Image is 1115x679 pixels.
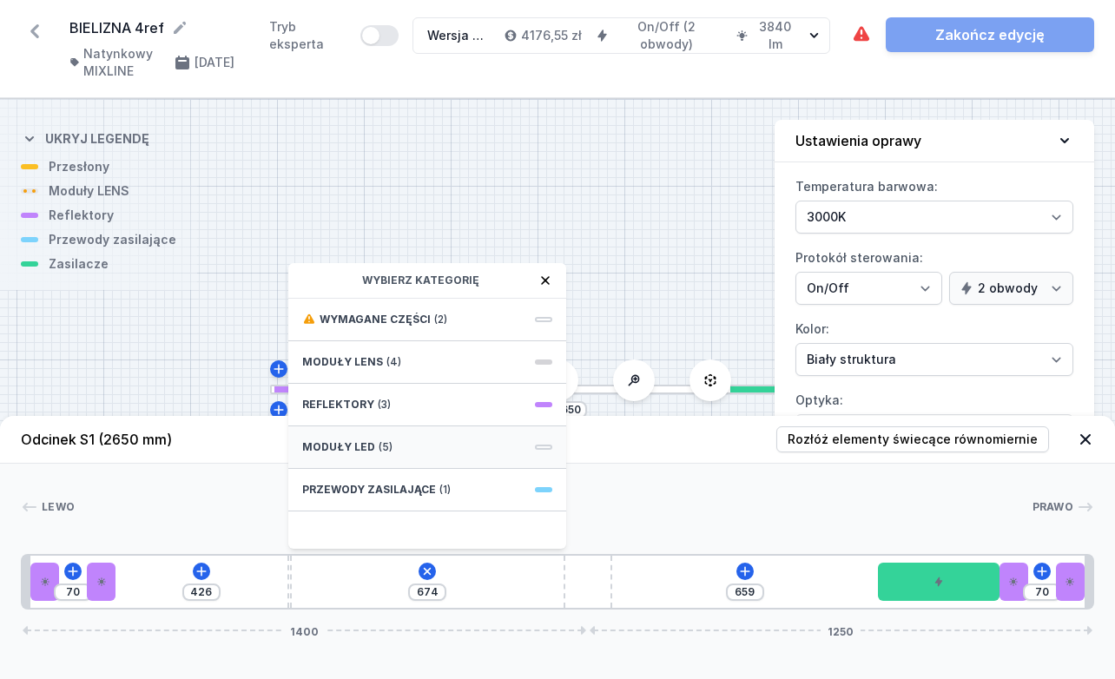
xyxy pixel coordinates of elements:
div: Wersja nr 1 [427,27,490,44]
h4: Natynkowy MIXLINE [83,45,160,80]
span: Rozłóż elementy świecące równomiernie [788,431,1038,448]
span: Reflektory [302,398,374,412]
select: Kolor: [795,343,1073,376]
span: 1400 [283,625,326,636]
button: Zamknij okno [538,274,552,287]
input: Wymiar [mm] [413,585,441,599]
form: BIELIZNA 4ref [69,17,248,38]
button: Edytuj nazwę projektu [171,19,188,36]
select: Temperatura barwowa: [795,201,1073,234]
button: Tryb eksperta [360,25,399,46]
h4: 4176,55 zł [521,27,582,44]
div: PET next module 18° [1000,563,1028,601]
span: Lewo [42,500,75,514]
select: Protokół sterowania: [795,272,942,305]
label: Temperatura barwowa: [795,173,1073,234]
h4: Odcinek S1 [21,429,172,450]
input: Wymiar [mm] [1028,585,1056,599]
h4: 3840 lm [752,18,799,53]
span: (2650 mm) [98,431,172,448]
span: 1250 [821,625,861,636]
button: Dodaj element [415,559,439,583]
button: Rozłóż elementy świecące równomiernie [776,426,1049,452]
span: (3) [378,398,391,412]
h4: Ustawienia oprawy [795,130,921,151]
span: (5) [379,440,393,454]
div: ON/OFF Driver - up to 40W [878,563,999,601]
span: Wybierz kategorię [362,274,479,287]
label: Protokół sterowania: [795,244,1073,305]
label: Optyka: [795,386,1073,447]
button: Ukryj legendę [21,116,149,158]
input: Wymiar [mm] [554,403,582,417]
button: Dodaj element [193,563,210,580]
h4: [DATE] [195,54,234,71]
input: Wymiar [mm] [59,585,87,599]
div: PET next module 18° [30,563,59,601]
label: Tryb eksperta [269,18,399,53]
button: Dodaj element [64,563,82,580]
span: (1) [439,483,451,497]
span: Moduły LENS [302,355,383,369]
button: Dodaj element [1033,563,1051,580]
span: Prawo [1033,500,1074,514]
label: Kolor: [795,315,1073,376]
div: PET next module 18° [1056,563,1085,601]
h4: On/Off (2 obwody) [612,18,721,53]
span: Przewody zasilające [302,483,436,497]
select: Protokół sterowania: [949,272,1073,305]
span: Wymagane części [320,313,431,326]
span: Moduły LED [302,440,375,454]
button: Wersja nr 14176,55 złOn/Off (2 obwody)3840 lm [412,17,830,54]
h4: Ukryj legendę [45,130,149,148]
select: Optyka: [795,414,1073,447]
input: Wymiar [mm] [188,585,215,599]
input: Wymiar [mm] [731,585,759,599]
span: (2) [434,313,447,326]
button: Ustawienia oprawy [775,120,1094,162]
span: (4) [386,355,401,369]
button: Dodaj element [736,563,754,580]
div: PET next module 18° [87,563,115,601]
